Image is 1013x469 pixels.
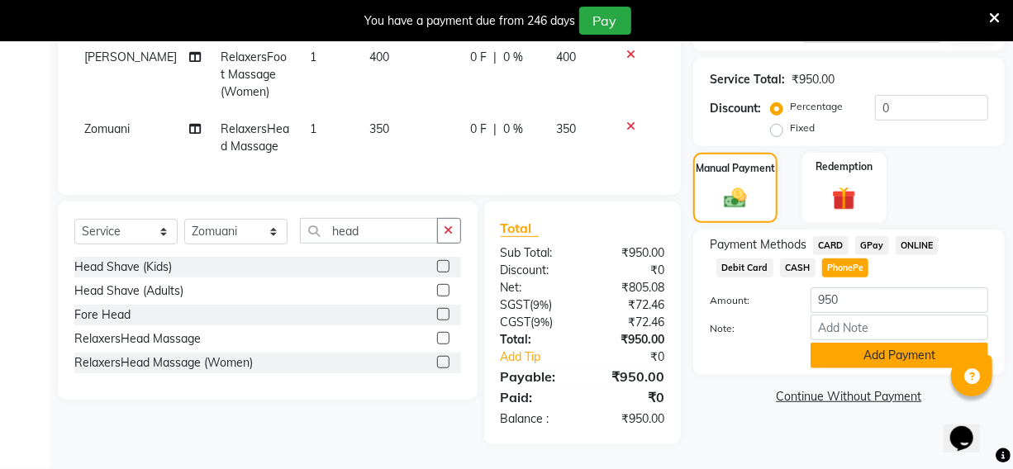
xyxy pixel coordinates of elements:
div: RelaxersHead Massage [74,330,201,348]
span: Debit Card [716,258,773,277]
span: PhonePe [822,258,869,277]
span: 350 [369,121,389,136]
span: 1 [310,121,316,136]
span: [PERSON_NAME] [84,50,177,64]
span: 0 % [503,121,523,138]
a: Continue Without Payment [697,388,1001,405]
div: ₹950.00 [583,244,677,262]
span: 1 [310,50,316,64]
span: 400 [556,50,576,64]
div: ₹72.46 [583,296,677,314]
iframe: chat widget [944,403,996,452]
div: Discount: [488,262,583,279]
div: ₹950.00 [583,331,677,348]
label: Manual Payment [696,161,775,176]
span: CGST [501,315,531,329]
span: RelaxersHead Massage [221,121,289,154]
span: Payment Methods [710,236,806,253]
div: ₹72.46 [583,314,677,331]
div: You have a payment due from 246 days [365,12,576,30]
span: Total [501,220,539,237]
button: Pay [579,7,631,35]
label: Fixed [790,121,815,135]
div: ( ) [488,296,583,314]
a: Add Tip [488,348,598,366]
span: 0 % [503,49,523,66]
span: 0 F [470,121,487,138]
span: SGST [501,297,530,312]
div: Payable: [488,367,583,386]
label: Amount: [697,293,798,308]
button: Add Payment [811,343,988,368]
div: ₹950.00 [792,71,835,88]
span: CARD [813,236,849,255]
label: Note: [697,321,798,336]
label: Redemption [816,159,873,174]
div: Total: [488,331,583,348]
input: Add Note [811,315,988,340]
div: Balance : [488,410,583,428]
div: ( ) [488,314,583,331]
div: ₹0 [598,348,677,366]
input: Amount [811,287,988,313]
span: ONLINE [896,236,939,255]
div: ₹0 [583,387,677,407]
span: 350 [556,121,576,136]
div: Sub Total: [488,244,583,262]
div: ₹950.00 [583,367,677,386]
div: Fore Head [74,306,131,324]
div: Net: [488,279,583,296]
div: Paid: [488,387,583,407]
span: 9% [534,298,549,311]
div: ₹0 [583,262,677,279]
div: Head Shave (Adults) [74,282,183,300]
div: RelaxersHead Massage (Women) [74,354,253,372]
span: | [493,121,497,138]
div: ₹950.00 [583,410,677,428]
span: 0 F [470,49,487,66]
div: Head Shave (Kids) [74,258,172,276]
div: Discount: [710,100,761,117]
span: 400 [369,50,389,64]
input: Search or Scan [300,218,438,244]
span: 9% [535,315,550,329]
span: | [493,49,497,66]
span: Zomuani [84,121,130,136]
div: Service Total: [710,71,785,88]
label: Percentage [790,99,843,114]
span: RelaxersFoot Massage (Women) [221,50,287,99]
img: _gift.svg [825,184,863,213]
div: ₹805.08 [583,279,677,296]
img: _cash.svg [717,186,753,211]
span: CASH [780,258,816,277]
span: GPay [855,236,889,255]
